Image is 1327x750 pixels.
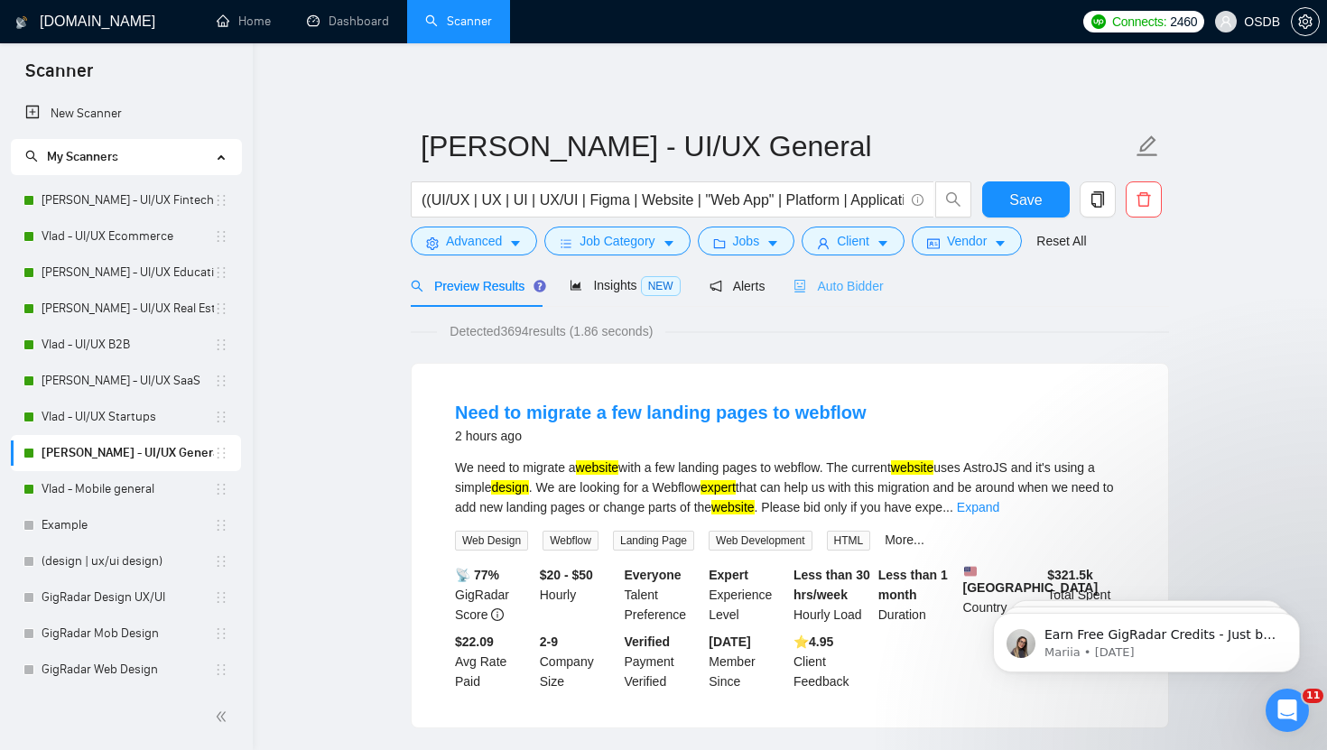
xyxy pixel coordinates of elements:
span: caret-down [509,236,522,250]
div: Avg Rate Paid [451,632,536,691]
div: Experience Level [705,565,790,625]
a: New Scanner [25,96,227,132]
span: Landing Page [613,531,694,551]
div: Talent Preference [621,565,706,625]
div: We need to migrate a with a few landing pages to webflow. The current uses AstroJS and it's using... [455,458,1125,517]
li: (design | ux/ui design) [11,543,241,579]
span: Web Development [709,531,812,551]
button: delete [1126,181,1162,218]
button: folderJobscaret-down [698,227,795,255]
span: caret-down [663,236,675,250]
img: logo [15,8,28,37]
li: GigRadar Design UX/UI [11,579,241,616]
a: Expand [957,500,999,514]
a: Vlad - Mobile general [42,471,214,507]
span: info-circle [912,194,923,206]
input: Scanner name... [421,124,1132,169]
span: holder [214,662,228,677]
mark: design [491,480,528,495]
a: Vlad - UI/UX B2B [42,327,214,363]
span: Web Design [455,531,528,551]
span: area-chart [570,279,582,292]
button: userClientcaret-down [802,227,905,255]
span: folder [713,236,726,250]
span: holder [214,410,228,424]
span: robot [793,280,806,292]
b: [GEOGRAPHIC_DATA] [963,565,1099,595]
iframe: Intercom notifications message [966,575,1327,701]
span: Webflow [543,531,599,551]
span: edit [1136,134,1159,158]
div: Client Feedback [790,632,875,691]
li: Vlad - UI/UX Education [11,255,241,291]
a: [PERSON_NAME] - UI/UX General [42,435,214,471]
li: Vlad - UI/UX General [11,435,241,471]
span: holder [214,626,228,641]
span: ... [942,500,953,514]
li: Vlad - UI/UX Real Estate [11,291,241,327]
span: holder [214,446,228,460]
span: Detected 3694 results (1.86 seconds) [437,321,665,341]
b: Less than 30 hrs/week [793,568,870,602]
button: search [935,181,971,218]
input: Search Freelance Jobs... [422,189,904,211]
li: Vlad - Mobile general [11,471,241,507]
span: Advanced [446,231,502,251]
span: holder [214,338,228,352]
div: Duration [875,565,960,625]
a: Vlad - UI/UX Startups [42,399,214,435]
a: searchScanner [425,14,492,29]
span: Preview Results [411,279,541,293]
iframe: Intercom live chat [1266,689,1309,732]
span: copy [1081,191,1115,208]
button: Save [982,181,1070,218]
span: Alerts [710,279,766,293]
span: holder [214,193,228,208]
span: info-circle [491,608,504,621]
span: 11 [1303,689,1323,703]
span: caret-down [877,236,889,250]
mark: website [576,460,618,475]
b: Expert [709,568,748,582]
span: holder [214,482,228,496]
a: More... [885,532,924,547]
a: homeHome [217,14,271,29]
span: holder [214,518,228,532]
b: ⭐️ 4.95 [793,634,833,649]
mark: expert [701,480,736,495]
span: setting [1292,14,1319,29]
div: Member Since [705,632,790,691]
span: user [1220,15,1232,28]
div: Payment Verified [621,632,706,691]
mark: website [711,500,754,514]
span: Client [837,231,869,251]
span: 2460 [1170,12,1197,32]
span: caret-down [766,236,779,250]
span: holder [214,554,228,569]
span: Save [1009,189,1042,211]
a: [PERSON_NAME] - UI/UX Fintech [42,182,214,218]
li: Vlad - UI/UX Fintech [11,182,241,218]
span: holder [214,374,228,388]
div: Company Size [536,632,621,691]
span: NEW [641,276,681,296]
span: caret-down [994,236,1007,250]
span: search [411,280,423,292]
a: [PERSON_NAME] - UI/UX Real Estate [42,291,214,327]
span: My Scanners [47,149,118,164]
li: Vlad - UI/UX SaaS [11,363,241,399]
span: bars [560,236,572,250]
li: New Scanner [11,96,241,132]
div: Total Spent [1044,565,1128,625]
span: user [817,236,830,250]
span: Scanner [11,58,107,96]
b: Less than 1 month [878,568,948,602]
span: holder [214,301,228,316]
button: barsJob Categorycaret-down [544,227,690,255]
span: delete [1127,191,1161,208]
b: [DATE] [709,634,750,649]
span: holder [214,265,228,280]
button: copy [1080,181,1116,218]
